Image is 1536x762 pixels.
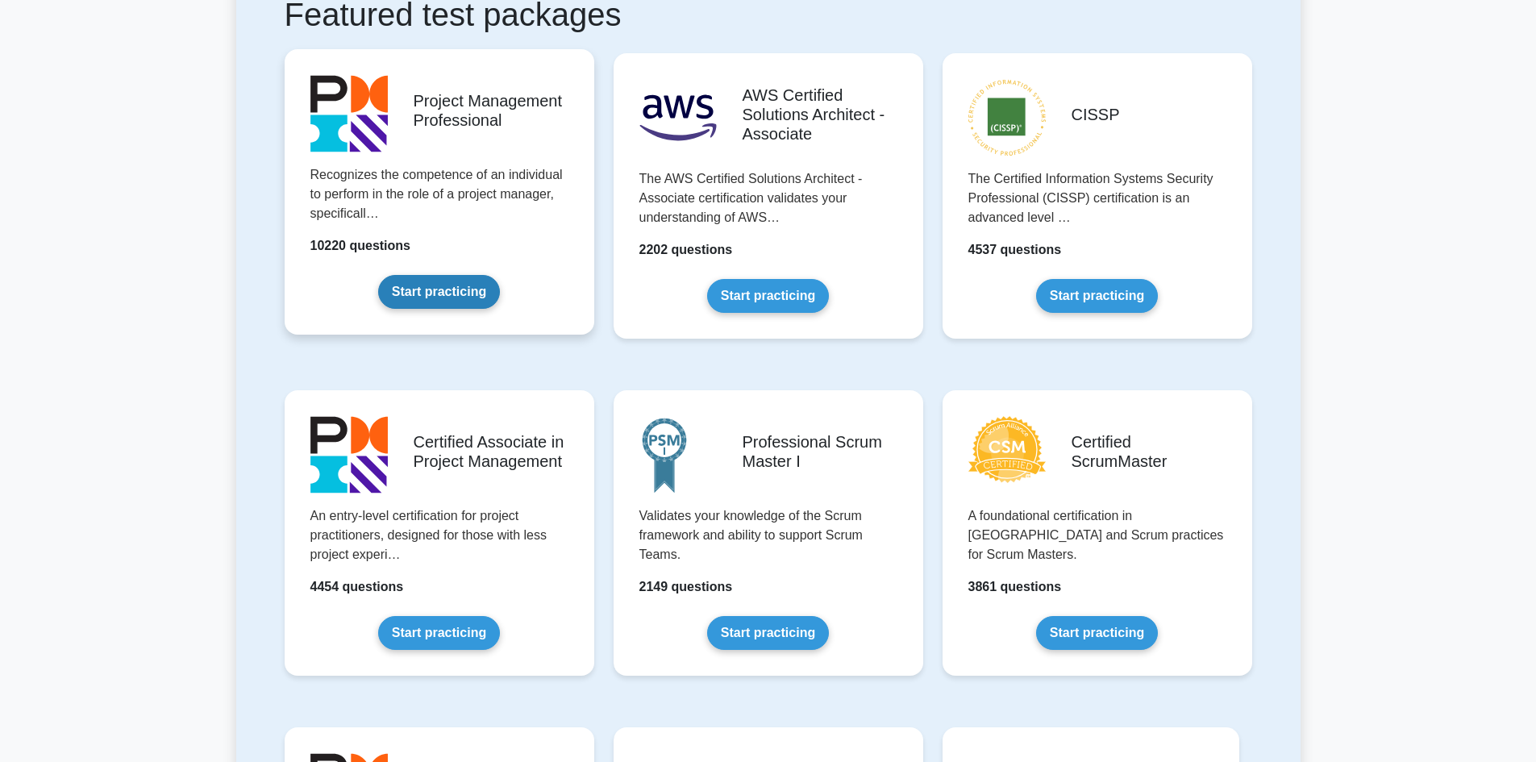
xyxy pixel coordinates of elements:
[1036,279,1158,313] a: Start practicing
[707,616,829,650] a: Start practicing
[378,275,500,309] a: Start practicing
[707,279,829,313] a: Start practicing
[1036,616,1158,650] a: Start practicing
[378,616,500,650] a: Start practicing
